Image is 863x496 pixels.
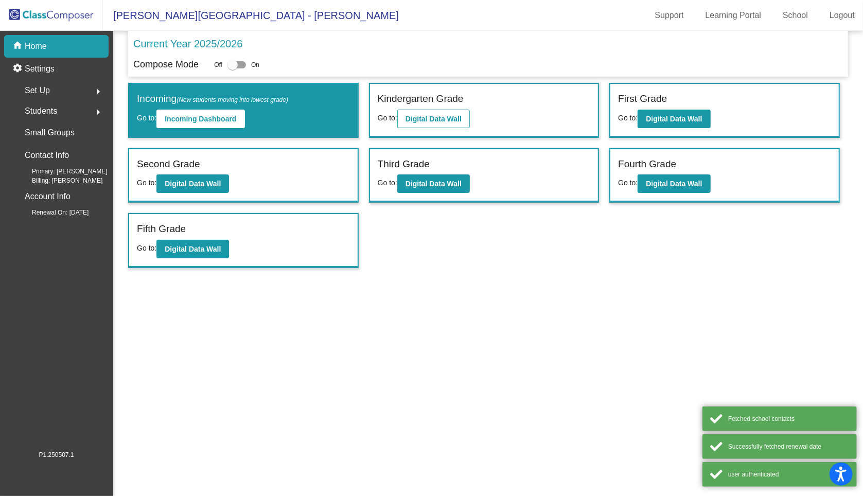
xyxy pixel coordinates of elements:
[378,157,430,172] label: Third Grade
[378,114,397,122] span: Go to:
[137,114,156,122] span: Go to:
[12,40,25,52] mat-icon: home
[25,126,75,140] p: Small Groups
[378,92,464,107] label: Kindergarten Grade
[25,63,55,75] p: Settings
[214,60,222,69] span: Off
[165,180,221,188] b: Digital Data Wall
[156,240,229,258] button: Digital Data Wall
[137,92,288,107] label: Incoming
[378,179,397,187] span: Go to:
[406,115,462,123] b: Digital Data Wall
[618,114,638,122] span: Go to:
[137,179,156,187] span: Go to:
[25,104,57,118] span: Students
[25,148,69,163] p: Contact Info
[406,180,462,188] b: Digital Data Wall
[646,115,702,123] b: Digital Data Wall
[25,83,50,98] span: Set Up
[137,157,200,172] label: Second Grade
[15,208,89,217] span: Renewal On: [DATE]
[177,96,288,103] span: (New students moving into lowest grade)
[821,7,863,24] a: Logout
[646,180,702,188] b: Digital Data Wall
[12,63,25,75] mat-icon: settings
[156,174,229,193] button: Digital Data Wall
[251,60,259,69] span: On
[774,7,816,24] a: School
[133,36,242,51] p: Current Year 2025/2026
[15,176,102,185] span: Billing: [PERSON_NAME]
[618,92,667,107] label: First Grade
[618,179,638,187] span: Go to:
[397,110,470,128] button: Digital Data Wall
[618,157,676,172] label: Fourth Grade
[397,174,470,193] button: Digital Data Wall
[137,244,156,252] span: Go to:
[103,7,399,24] span: [PERSON_NAME][GEOGRAPHIC_DATA] - [PERSON_NAME]
[647,7,692,24] a: Support
[697,7,770,24] a: Learning Portal
[137,222,186,237] label: Fifth Grade
[15,167,108,176] span: Primary: [PERSON_NAME]
[133,58,199,72] p: Compose Mode
[25,40,47,52] p: Home
[156,110,244,128] button: Incoming Dashboard
[165,245,221,253] b: Digital Data Wall
[638,110,710,128] button: Digital Data Wall
[92,85,104,98] mat-icon: arrow_right
[25,189,71,204] p: Account Info
[638,174,710,193] button: Digital Data Wall
[92,106,104,118] mat-icon: arrow_right
[165,115,236,123] b: Incoming Dashboard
